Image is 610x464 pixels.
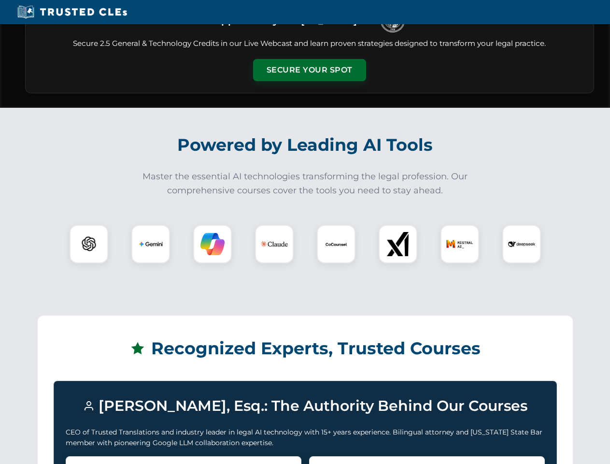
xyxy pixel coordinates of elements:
[75,230,103,258] img: ChatGPT Logo
[66,393,545,419] h3: [PERSON_NAME], Esq.: The Authority Behind Our Courses
[136,170,474,198] p: Master the essential AI technologies transforming the legal profession. Our comprehensive courses...
[446,231,473,258] img: Mistral AI Logo
[502,225,541,263] div: DeepSeek
[66,427,545,449] p: CEO of Trusted Translations and industry leader in legal AI technology with 15+ years experience....
[324,232,348,256] img: CoCounsel Logo
[253,59,366,81] button: Secure Your Spot
[200,232,225,256] img: Copilot Logo
[193,225,232,263] div: Copilot
[139,232,163,256] img: Gemini Logo
[14,5,130,19] img: Trusted CLEs
[508,231,535,258] img: DeepSeek Logo
[54,332,557,365] h2: Recognized Experts, Trusted Courses
[255,225,294,263] div: Claude
[317,225,355,263] div: CoCounsel
[38,128,573,162] h2: Powered by Leading AI Tools
[386,232,410,256] img: xAI Logo
[440,225,479,263] div: Mistral AI
[261,231,288,258] img: Claude Logo
[70,225,108,263] div: ChatGPT
[379,225,417,263] div: xAI
[131,225,170,263] div: Gemini
[37,38,582,49] p: Secure 2.5 General & Technology Credits in our Live Webcast and learn proven strategies designed ...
